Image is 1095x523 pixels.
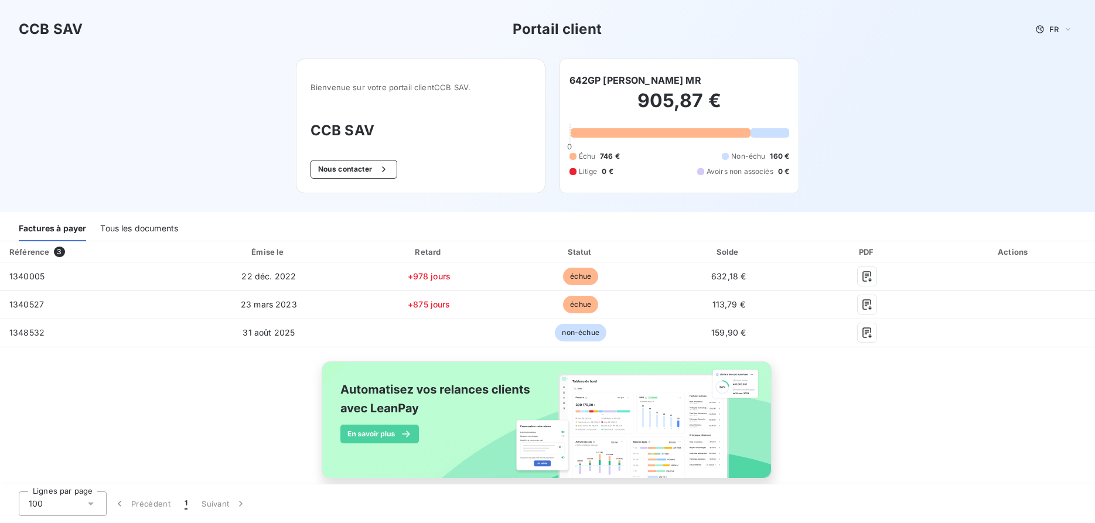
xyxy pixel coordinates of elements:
span: 113,79 € [712,299,745,309]
span: échue [563,296,598,313]
span: Non-échu [731,151,765,162]
h6: 642GP [PERSON_NAME] MR [569,73,701,87]
div: Factures à payer [19,217,86,241]
div: Statut [508,246,653,258]
h2: 905,87 € [569,89,790,124]
span: +978 jours [408,271,451,281]
span: 0 € [778,166,789,177]
span: non-échue [555,324,606,341]
h3: CCB SAV [311,120,531,141]
span: 100 [29,498,43,510]
span: Échu [579,151,596,162]
div: PDF [804,246,930,258]
span: 746 € [600,151,620,162]
div: Solde [658,246,799,258]
div: Actions [935,246,1093,258]
span: 160 € [770,151,789,162]
span: Avoirs non associés [707,166,773,177]
span: 31 août 2025 [243,327,295,337]
h3: CCB SAV [19,19,83,40]
div: Tous les documents [100,217,178,241]
button: Précédent [107,491,178,516]
div: Référence [9,247,49,257]
span: 159,90 € [711,327,746,337]
h3: Portail client [513,19,602,40]
span: 1340527 [9,299,44,309]
span: 3 [54,247,64,257]
div: Émise le [187,246,350,258]
button: Nous contacter [311,160,397,179]
span: +875 jours [408,299,451,309]
span: 632,18 € [711,271,746,281]
span: 1340005 [9,271,45,281]
span: Litige [579,166,598,177]
span: 22 déc. 2022 [241,271,296,281]
span: 0 € [602,166,613,177]
span: 1 [185,498,187,510]
img: banner [311,354,784,498]
button: Suivant [195,491,254,516]
span: échue [563,268,598,285]
span: 1348532 [9,327,45,337]
button: 1 [178,491,195,516]
span: 0 [567,142,572,151]
span: 23 mars 2023 [241,299,297,309]
span: FR [1049,25,1059,34]
div: Retard [354,246,503,258]
span: Bienvenue sur votre portail client CCB SAV . [311,83,531,92]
